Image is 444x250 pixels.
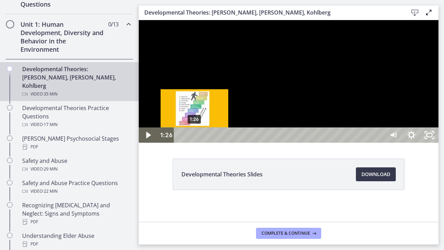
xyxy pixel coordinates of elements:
[22,65,130,98] div: Developmental Theories: [PERSON_NAME], [PERSON_NAME], Kohlberg
[282,107,300,123] button: Unfullscreen
[20,20,105,53] h2: Unit 1: Human Development, Diversity and Behavior in the Environment
[139,20,438,143] iframe: Video Lesson
[43,120,58,129] span: · 17 min
[262,231,310,236] span: Complete & continue
[22,165,130,173] div: Video
[22,120,130,129] div: Video
[22,232,130,248] div: Understanding Elder Abuse
[43,187,58,195] span: · 22 min
[22,157,130,173] div: Safety and Abuse
[43,165,58,173] span: · 29 min
[22,90,130,98] div: Video
[256,228,321,239] button: Complete & continue
[144,8,397,17] h3: Developmental Theories: [PERSON_NAME], [PERSON_NAME], Kohlberg
[181,170,263,178] span: Developmental Theories Slides
[361,170,390,178] span: Download
[246,107,264,123] button: Mute
[22,143,130,151] div: PDF
[264,107,282,123] button: Show settings menu
[22,218,130,226] div: PDF
[108,20,118,28] span: 0 / 13
[22,179,130,195] div: Safety and Abuse Practice Questions
[22,201,130,226] div: Recognizing [MEDICAL_DATA] and Neglect: Signs and Symptoms
[22,240,130,248] div: PDF
[43,90,58,98] span: · 35 min
[22,187,130,195] div: Video
[356,167,396,181] a: Download
[22,134,130,151] div: [PERSON_NAME] Psychosocial Stages
[22,104,130,129] div: Developmental Theories Practice Questions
